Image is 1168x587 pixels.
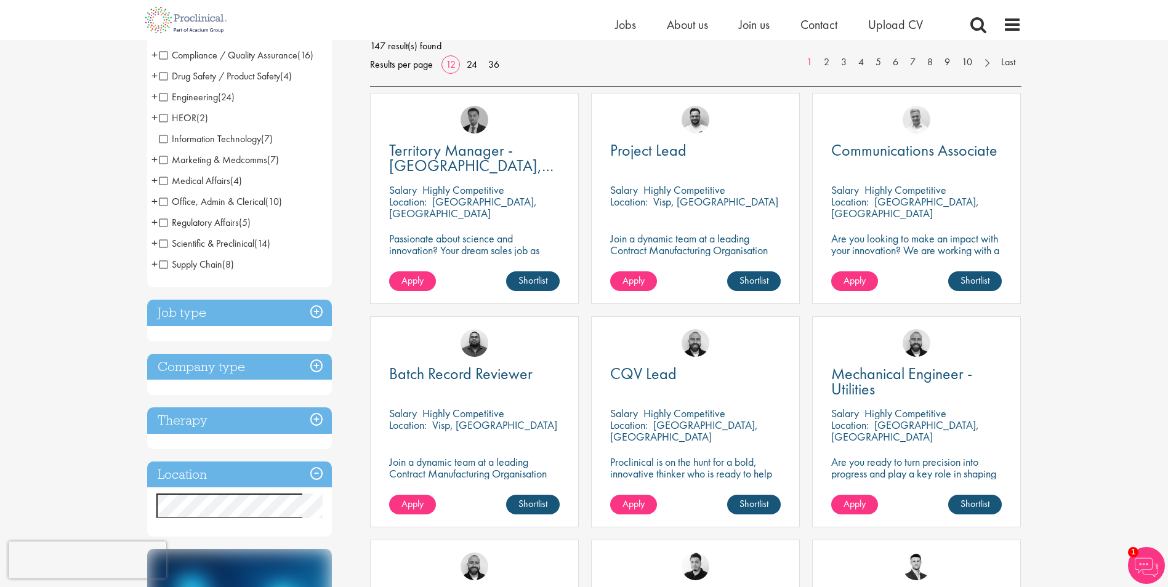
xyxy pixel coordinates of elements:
[196,111,208,124] span: (2)
[159,216,239,229] span: Regulatory Affairs
[151,150,158,169] span: +
[887,55,904,70] a: 6
[864,183,946,197] p: Highly Competitive
[159,195,265,208] span: Office, Admin & Clerical
[159,153,267,166] span: Marketing & Medcomms
[610,194,648,209] span: Location:
[159,70,292,82] span: Drug Safety / Product Safety
[151,213,158,231] span: +
[864,406,946,420] p: Highly Competitive
[401,497,424,510] span: Apply
[831,271,878,291] a: Apply
[844,274,866,287] span: Apply
[159,258,234,271] span: Supply Chain
[869,55,887,70] a: 5
[739,17,770,33] span: Join us
[159,258,222,271] span: Supply Chain
[831,418,869,432] span: Location:
[432,418,557,432] p: Visp, [GEOGRAPHIC_DATA]
[389,183,417,197] span: Salary
[667,17,708,33] a: About us
[389,495,436,514] a: Apply
[159,132,273,145] span: Information Technology
[831,418,979,444] p: [GEOGRAPHIC_DATA], [GEOGRAPHIC_DATA]
[831,183,859,197] span: Salary
[159,216,251,229] span: Regulatory Affairs
[800,17,837,33] a: Contact
[682,553,709,580] img: Anderson Maldonado
[643,183,725,197] p: Highly Competitive
[484,58,504,71] a: 36
[422,183,504,197] p: Highly Competitive
[280,70,292,82] span: (4)
[461,553,488,580] a: Jordan Kiely
[151,108,158,127] span: +
[727,495,781,514] a: Shortlist
[831,140,997,161] span: Communications Associate
[903,329,930,357] a: Jordan Kiely
[1128,547,1165,584] img: Chatbot
[610,143,781,158] a: Project Lead
[159,90,218,103] span: Engineering
[461,329,488,357] img: Ashley Bennett
[159,132,261,145] span: Information Technology
[159,174,242,187] span: Medical Affairs
[147,300,332,326] h3: Job type
[868,17,923,33] a: Upload CV
[610,363,677,384] span: CQV Lead
[297,49,313,62] span: (16)
[615,17,636,33] a: Jobs
[159,153,279,166] span: Marketing & Medcomms
[370,37,1021,55] span: 147 result(s) found
[462,58,481,71] a: 24
[159,49,313,62] span: Compliance / Quality Assurance
[653,194,778,209] p: Visp, [GEOGRAPHIC_DATA]
[370,55,433,74] span: Results per page
[835,55,853,70] a: 3
[610,456,781,503] p: Proclinical is on the hunt for a bold, innovative thinker who is ready to help push the boundarie...
[844,497,866,510] span: Apply
[506,495,560,514] a: Shortlist
[159,49,297,62] span: Compliance / Quality Assurance
[610,183,638,197] span: Salary
[921,55,939,70] a: 8
[239,216,251,229] span: (5)
[159,111,208,124] span: HEOR
[222,258,234,271] span: (8)
[389,418,427,432] span: Location:
[610,271,657,291] a: Apply
[159,70,280,82] span: Drug Safety / Product Safety
[610,418,648,432] span: Location:
[159,174,230,187] span: Medical Affairs
[682,106,709,134] img: Emile De Beer
[422,406,504,420] p: Highly Competitive
[1128,547,1138,557] span: 1
[903,553,930,580] img: Joshua Godden
[831,143,1002,158] a: Communications Associate
[903,106,930,134] img: Joshua Bye
[147,407,332,434] h3: Therapy
[682,329,709,357] img: Jordan Kiely
[852,55,870,70] a: 4
[956,55,978,70] a: 10
[147,354,332,380] h3: Company type
[610,406,638,420] span: Salary
[151,234,158,252] span: +
[389,233,560,268] p: Passionate about science and innovation? Your dream sales job as Territory Manager awaits!
[265,195,282,208] span: (10)
[389,194,537,220] p: [GEOGRAPHIC_DATA], [GEOGRAPHIC_DATA]
[831,406,859,420] span: Salary
[643,406,725,420] p: Highly Competitive
[389,271,436,291] a: Apply
[261,132,273,145] span: (7)
[401,274,424,287] span: Apply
